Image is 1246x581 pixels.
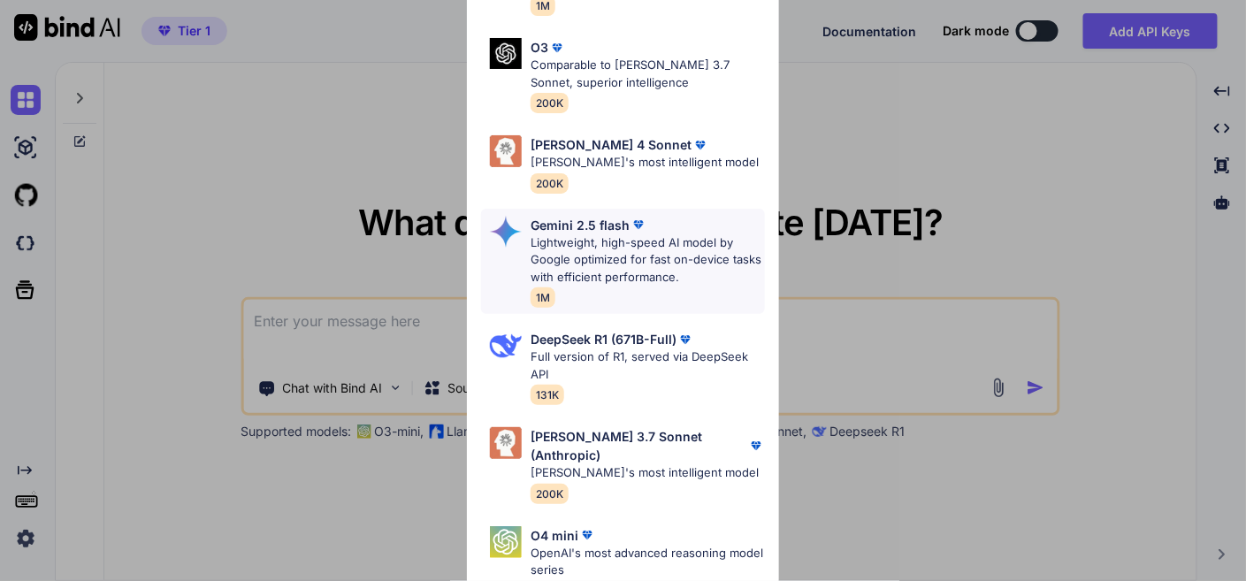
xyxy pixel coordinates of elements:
p: Comparable to [PERSON_NAME] 3.7 Sonnet, superior intelligence [531,57,764,91]
img: Pick Models [490,38,522,69]
img: Pick Models [490,330,522,362]
span: 131K [531,385,564,405]
p: Lightweight, high-speed AI model by Google optimized for fast on-device tasks with efficient perf... [531,234,764,287]
img: premium [630,216,647,233]
p: [PERSON_NAME]'s most intelligent model [531,464,764,482]
img: premium [578,526,596,544]
p: OpenAI's most advanced reasoning model series [531,545,764,579]
img: Pick Models [490,216,522,248]
img: Pick Models [490,526,522,558]
img: Pick Models [490,135,522,167]
p: [PERSON_NAME] 4 Sonnet [531,135,692,154]
p: O3 [531,38,548,57]
span: 200K [531,173,569,194]
span: 1M [531,287,555,308]
img: premium [548,39,566,57]
p: [PERSON_NAME]'s most intelligent model [531,154,759,172]
img: premium [692,136,709,154]
p: DeepSeek R1 (671B-Full) [531,330,677,348]
img: Pick Models [490,427,522,459]
p: Gemini 2.5 flash [531,216,630,234]
p: [PERSON_NAME] 3.7 Sonnet (Anthropic) [531,427,746,464]
p: O4 mini [531,526,578,545]
span: 200K [531,93,569,113]
img: premium [747,437,765,455]
span: 200K [531,484,569,504]
p: Full version of R1, served via DeepSeek API [531,348,764,383]
img: premium [677,331,694,348]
